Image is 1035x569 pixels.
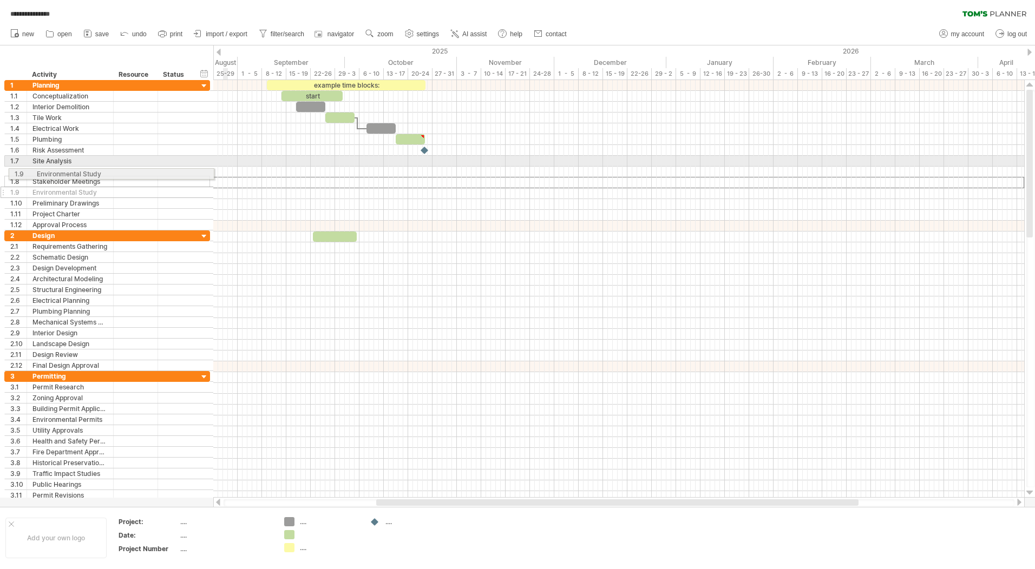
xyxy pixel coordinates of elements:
div: 3.7 [10,447,27,457]
div: 3.3 [10,403,27,414]
span: AI assist [462,30,487,38]
div: Fire Department Approval [32,447,108,457]
div: January 2026 [666,57,774,68]
div: Permit Revisions [32,490,108,500]
div: Environmental Permits [32,414,108,425]
span: my account [951,30,984,38]
div: March 2026 [871,57,978,68]
a: contact [531,27,570,41]
div: 1.10 [10,198,27,208]
a: log out [993,27,1030,41]
div: 2 - 6 [871,68,895,80]
div: Project Number [119,544,178,553]
div: .... [180,531,271,540]
div: 3 - 7 [457,68,481,80]
div: 2.10 [10,339,27,349]
div: 30 - 3 [968,68,993,80]
div: 2.7 [10,306,27,316]
div: 25-29 [213,68,238,80]
div: 1.4 [10,123,27,134]
div: start [281,91,343,101]
div: 3 [10,371,27,381]
div: 3.10 [10,479,27,489]
div: 2.2 [10,252,27,262]
span: zoom [377,30,393,38]
span: filter/search [271,30,304,38]
div: 26-30 [749,68,774,80]
div: Project: [119,517,178,526]
div: 3.8 [10,458,27,468]
span: new [22,30,34,38]
div: Public Hearings [32,479,108,489]
div: Traffic Impact Studies [32,468,108,479]
div: Design Review [32,349,108,360]
div: Design [32,230,108,241]
div: Permitting [32,371,108,381]
div: 12 - 16 [700,68,725,80]
div: 2.11 [10,349,27,360]
span: contact [546,30,567,38]
span: log out [1007,30,1027,38]
div: Electrical Work [32,123,108,134]
div: Activity [32,69,107,80]
span: import / export [206,30,247,38]
div: 1.1 [10,91,27,101]
div: December 2025 [554,57,666,68]
div: .... [300,543,359,552]
div: 3.4 [10,414,27,425]
div: 1.2 [10,102,27,112]
div: 3.11 [10,490,27,500]
div: 16 - 20 [822,68,847,80]
div: Mechanical Systems Design [32,317,108,327]
span: save [95,30,109,38]
div: Site Analysis [32,156,108,166]
div: Planning [32,80,108,90]
div: Structural Engineering [32,284,108,295]
a: print [155,27,186,41]
div: 6 - 10 [359,68,384,80]
div: Final Design Approval [32,360,108,370]
a: help [495,27,526,41]
a: new [8,27,37,41]
div: Zoning Approval [32,393,108,403]
div: 1.7 [10,156,27,166]
div: 2.3 [10,263,27,273]
div: 2.12 [10,360,27,370]
div: Risk Assessment [32,145,108,155]
div: Status [163,69,187,80]
span: navigator [327,30,354,38]
div: Electrical Planning [32,295,108,306]
div: 1.11 [10,209,27,219]
div: 3.5 [10,425,27,435]
div: 27 - 31 [433,68,457,80]
a: save [81,27,112,41]
div: 1.3 [10,113,27,123]
div: .... [300,517,359,526]
span: open [57,30,72,38]
a: import / export [191,27,251,41]
a: filter/search [256,27,307,41]
div: 1.6 [10,145,27,155]
div: 1.5 [10,134,27,144]
div: Architectural Modeling [32,274,108,284]
div: Tile Work [32,113,108,123]
div: 2.6 [10,295,27,306]
div: Utility Approvals [32,425,108,435]
div: 2 [10,230,27,241]
div: 24-28 [530,68,554,80]
div: 10 - 14 [481,68,506,80]
div: 29 - 2 [652,68,676,80]
div: Landscape Design [32,339,108,349]
a: open [43,27,75,41]
div: 1 - 5 [554,68,579,80]
div: Requirements Gathering [32,241,108,252]
div: Date: [119,531,178,540]
div: 3.2 [10,393,27,403]
a: settings [402,27,442,41]
div: Building Permit Application [32,403,108,414]
div: 6 - 10 [993,68,1017,80]
span: settings [417,30,439,38]
a: navigator [313,27,357,41]
span: print [170,30,182,38]
div: November 2025 [457,57,554,68]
